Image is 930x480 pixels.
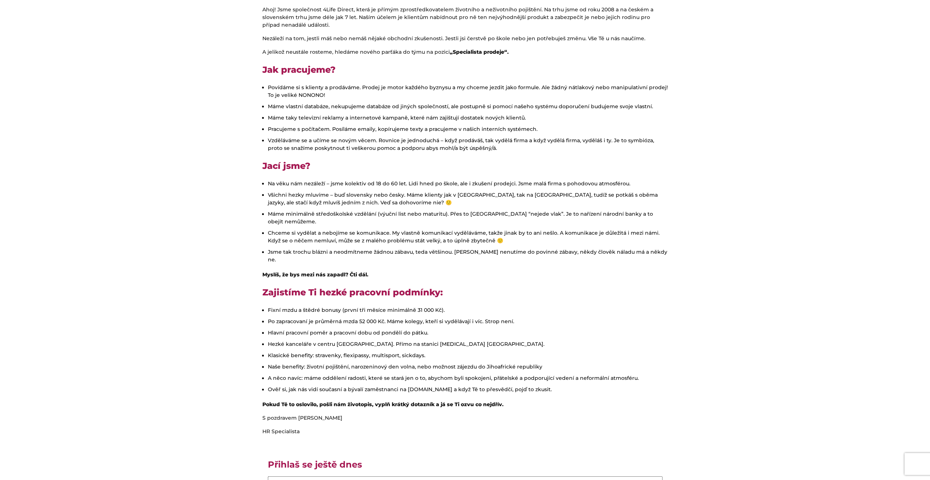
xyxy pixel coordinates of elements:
li: A něco navíc: máme oddělení radosti, které se stará jen o to, abychom byli spokojeni, přátelské a... [268,374,668,382]
li: Naše benefity: životní pojištění, narozeninový den volna, nebo možnost zájezdu do Jihoafrické rep... [268,363,668,371]
p: Ahoj! Jsme společnost 4Life Direct, která je přímým zprostředkovatelem životního a neživotního po... [262,6,668,29]
p: HR Specialista [262,428,668,435]
li: Hezké kanceláře v centru [GEOGRAPHIC_DATA]. Přímo na stanici [MEDICAL_DATA] [GEOGRAPHIC_DATA]. [268,340,668,348]
h4: Přihlaš se ještě dnes [268,459,663,476]
strong: Zajistíme Ti hezké pracovní podmínky: [262,287,443,298]
strong: Jací jsme? [262,160,310,171]
li: Chceme si vydělat a nebojíme se komunikace. My vlastně komunikací vyděláváme, takže jinak by to a... [268,229,668,245]
li: Jsme tak trochu blázni a neodmítneme žádnou zábavu, teda většinou. [PERSON_NAME] nenutíme do povi... [268,248,668,264]
li: Všichni hezky mluvíme – buď slovensky nebo česky. Máme klienty jak v [GEOGRAPHIC_DATA], tak na [G... [268,191,668,207]
li: Fixní mzdu a štědré bonusy (první tři měsíce minimálně 31 000 Kč). [268,306,668,314]
li: Máme minimálně středoškolské vzdělání (výuční list nebo maturitu). Přes to [GEOGRAPHIC_DATA] “nej... [268,210,668,226]
li: Povídáme si s klienty a prodáváme. Prodej je motor každého byznysu a my chceme jezdit jako formul... [268,84,668,99]
li: Ověř si, jak nás vidí současní a bývalí zaměstnanci na [DOMAIN_NAME] a když Tě to přesvědčí, pojď... [268,386,668,393]
p: Nezáleží na tom, jestli máš nebo nemáš nějaké obchodní zkušenosti. Jestli jsi čerstvě po škole ne... [262,35,668,42]
strong: Pokud Tě to oslovilo, pošli nám životopis, vyplň krátký dotazník a já se Ti ozvu co nejdřív. [262,401,504,408]
p: S pozdravem [PERSON_NAME] [262,414,668,422]
strong: Myslíš, že bys mezi nás zapadl? Čti dál. [262,271,368,278]
li: Klasické benefity: stravenky, flexipassy, multisport, sickdays. [268,352,668,359]
li: Hlavní pracovní poměr a pracovní dobu od pondělí do pátku. [268,329,668,337]
li: Vzděláváme se a učíme se novým věcem. Rovnice je jednoduchá – když prodáváš, tak vydělá firma a k... [268,137,668,152]
li: Máme vlastní databáze, nekupujeme databáze od jiných společností, ale postupně si pomocí našeho s... [268,103,668,110]
li: Na věku nám nezáleží – jsme kolektiv od 18 do 60 let. Lidi hned po škole, ale i zkušení prodejci.... [268,180,668,188]
li: Po zapracovaní je průměrná mzda 52 000 Kč. Máme kolegy, kteří si vydělávají i víc. Strop není. [268,318,668,325]
li: Pracujeme s počítačem. Posíláme emaily, kopírujeme texty a pracujeme v našich interních systémech. [268,125,668,133]
strong: Jak pracujeme? [262,64,335,75]
p: A jelikož neustále rosteme, hledáme nového parťáka do týmu na pozici [262,48,668,56]
li: Máme taky televizní reklamy a internetové kampaně, které nám zajištují dostatek nových klientů. [268,114,668,122]
strong: „Specialista prodeje“. [450,49,509,55]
